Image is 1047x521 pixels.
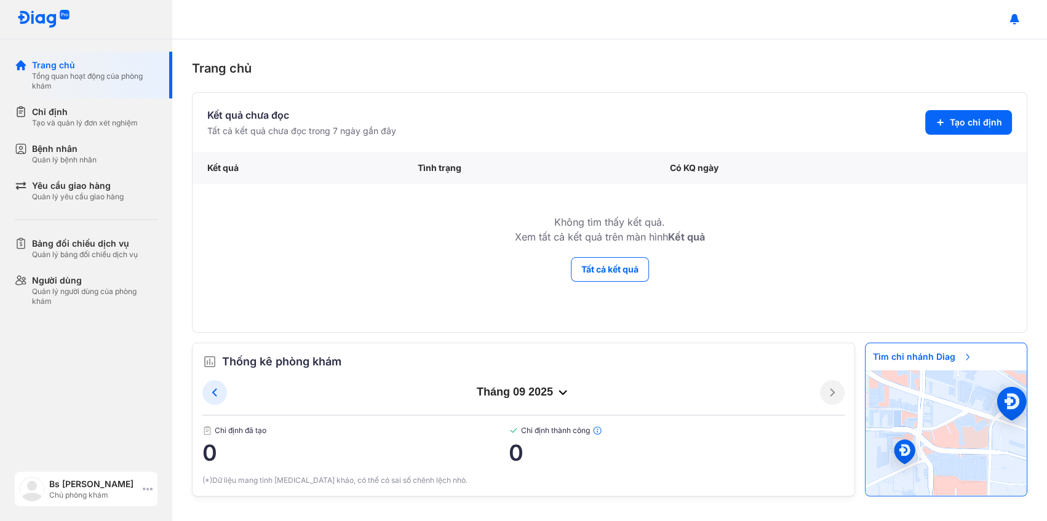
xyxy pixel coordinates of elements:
[17,10,70,29] img: logo
[950,116,1002,129] span: Tạo chỉ định
[32,287,157,306] div: Quản lý người dùng của phòng khám
[202,440,509,465] span: 0
[227,385,820,400] div: tháng 09 2025
[207,108,396,122] div: Kết quả chưa đọc
[193,184,1027,257] td: Không tìm thấy kết quả. Xem tất cả kết quả trên màn hình
[403,152,656,184] div: Tình trạng
[32,71,157,91] div: Tổng quan hoạt động của phòng khám
[202,354,217,369] img: order.5a6da16c.svg
[592,426,602,435] img: info.7e716105.svg
[509,426,845,435] span: Chỉ định thành công
[571,257,649,282] button: Tất cả kết quả
[192,59,1027,78] div: Trang chủ
[509,440,845,465] span: 0
[20,477,44,501] img: logo
[32,250,138,260] div: Quản lý bảng đối chiếu dịch vụ
[509,426,519,435] img: checked-green.01cc79e0.svg
[49,478,138,490] div: Bs [PERSON_NAME]
[32,192,124,202] div: Quản lý yêu cầu giao hàng
[655,152,925,184] div: Có KQ ngày
[32,180,124,192] div: Yêu cầu giao hàng
[32,155,97,165] div: Quản lý bệnh nhân
[925,110,1012,135] button: Tạo chỉ định
[866,343,980,370] span: Tìm chi nhánh Diag
[207,125,396,137] div: Tất cả kết quả chưa đọc trong 7 ngày gần đây
[668,231,705,243] b: Kết quả
[32,143,97,155] div: Bệnh nhân
[32,118,138,128] div: Tạo và quản lý đơn xét nghiệm
[32,274,157,287] div: Người dùng
[222,353,341,370] span: Thống kê phòng khám
[202,426,212,435] img: document.50c4cfd0.svg
[193,152,403,184] div: Kết quả
[32,106,138,118] div: Chỉ định
[49,490,138,500] div: Chủ phòng khám
[202,475,845,486] div: (*)Dữ liệu mang tính [MEDICAL_DATA] khảo, có thể có sai số chênh lệch nhỏ.
[32,59,157,71] div: Trang chủ
[202,426,509,435] span: Chỉ định đã tạo
[32,237,138,250] div: Bảng đối chiếu dịch vụ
